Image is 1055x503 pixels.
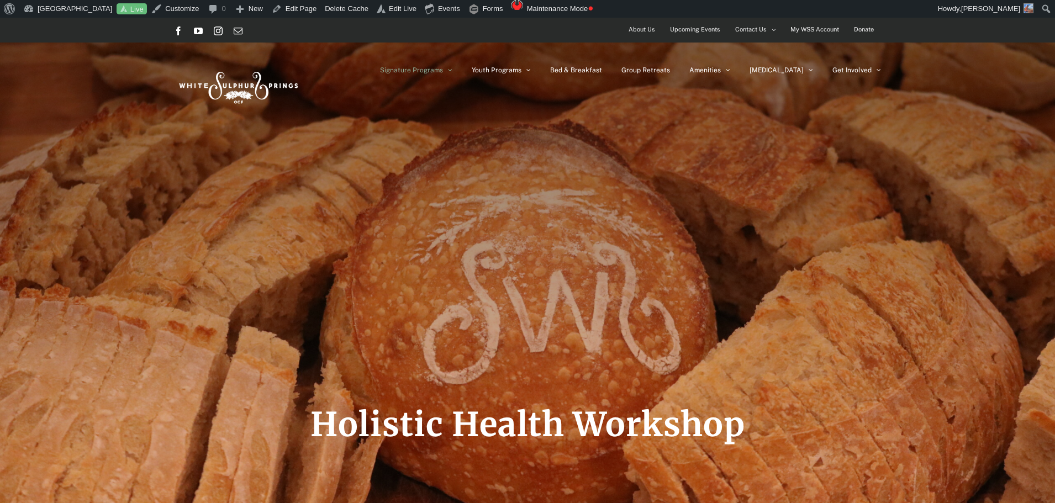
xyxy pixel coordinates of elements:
span: Youth Programs [472,67,521,73]
span: Bed & Breakfast [550,67,602,73]
span: Signature Programs [380,67,443,73]
a: Bed & Breakfast [550,43,602,98]
nav: Secondary Menu [621,18,881,42]
a: Instagram [214,27,223,35]
a: YouTube [194,27,203,35]
img: White Sulphur Springs Logo [174,60,301,112]
a: Youth Programs [472,43,531,98]
a: Group Retreats [621,43,670,98]
span: Amenities [689,67,721,73]
a: Get Involved [832,43,881,98]
span: [MEDICAL_DATA] [750,67,804,73]
a: Live [117,3,147,15]
span: Donate [854,22,874,38]
a: About Us [621,18,662,42]
a: My WSS Account [783,18,846,42]
span: Holistic Health Workshop [310,404,745,445]
a: Email [234,27,242,35]
a: Signature Programs [380,43,452,98]
span: Get Involved [832,67,872,73]
span: About Us [629,22,655,38]
span: Upcoming Events [670,22,720,38]
span: [PERSON_NAME] [961,4,1020,13]
a: Amenities [689,43,730,98]
a: Donate [847,18,881,42]
span: My WSS Account [790,22,839,38]
img: SusannePappal-66x66.jpg [1024,3,1033,13]
nav: Main Menu [380,43,881,98]
a: Upcoming Events [663,18,727,42]
a: Contact Us [728,18,783,42]
span: Contact Us [735,22,767,38]
span: Group Retreats [621,67,670,73]
a: Facebook [174,27,183,35]
a: [MEDICAL_DATA] [750,43,813,98]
